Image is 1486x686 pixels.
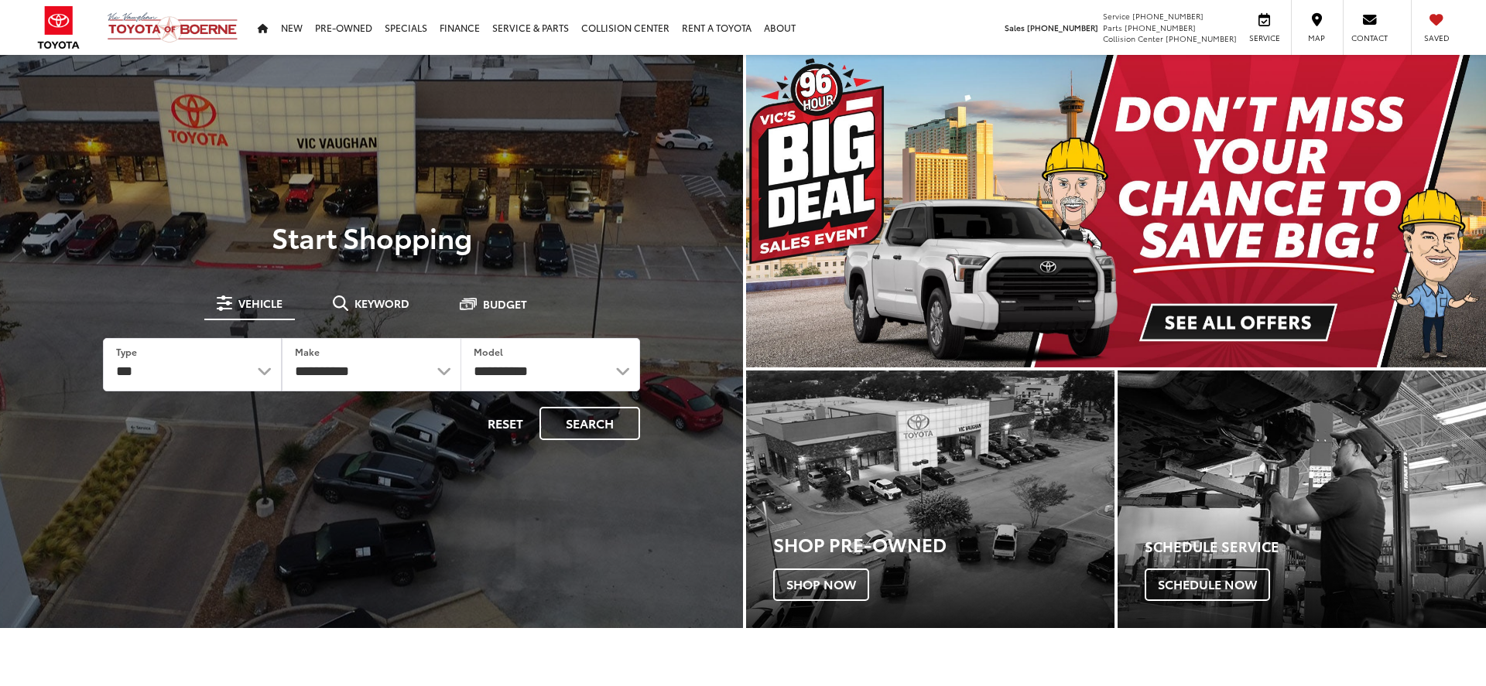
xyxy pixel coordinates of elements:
span: [PHONE_NUMBER] [1166,32,1237,44]
section: Carousel section with vehicle pictures - may contain disclaimers. [746,55,1486,367]
label: Type [116,345,137,358]
span: [PHONE_NUMBER] [1132,10,1204,22]
span: Keyword [354,298,409,309]
img: Vic Vaughan Toyota of Boerne [107,12,238,43]
a: Shop Pre-Owned Shop Now [746,370,1114,628]
span: Collision Center [1103,32,1163,44]
span: [PHONE_NUMBER] [1125,22,1196,33]
span: Service [1247,32,1282,43]
div: Toyota [1118,370,1486,628]
span: Map [1299,32,1334,43]
span: Parts [1103,22,1122,33]
span: Contact [1351,32,1388,43]
button: Search [539,407,640,440]
img: Big Deal Sales Event [746,55,1486,367]
span: [PHONE_NUMBER] [1027,22,1098,33]
span: Schedule Now [1145,568,1270,601]
label: Model [474,345,503,358]
div: carousel slide number 1 of 1 [746,55,1486,367]
label: Make [295,345,320,358]
h3: Shop Pre-Owned [773,534,1114,554]
span: Saved [1419,32,1453,43]
span: Service [1103,10,1130,22]
button: Reset [474,407,536,440]
p: Start Shopping [65,221,678,252]
span: Shop Now [773,568,869,601]
span: Vehicle [238,298,282,309]
span: Sales [1005,22,1025,33]
span: Budget [483,299,527,309]
h4: Schedule Service [1145,539,1486,555]
div: Toyota [746,370,1114,628]
a: Schedule Service Schedule Now [1118,370,1486,628]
